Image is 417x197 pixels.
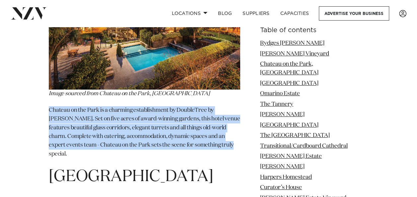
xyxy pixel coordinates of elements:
a: The [GEOGRAPHIC_DATA] [260,133,330,138]
a: [GEOGRAPHIC_DATA] [260,122,318,128]
a: Transitional/Cardboard Cathedral [260,143,348,149]
a: Curator’s House [260,185,302,190]
a: The Tannery [260,101,293,107]
a: [PERSON_NAME] Estate [260,154,322,159]
a: BLOG [213,6,237,21]
a: Chateau on the Park, [GEOGRAPHIC_DATA] [260,61,318,76]
a: [PERSON_NAME] [260,112,305,117]
a: Advertise your business [319,6,389,21]
a: SUPPLIERS [237,6,275,21]
img: nzv-logo.png [11,7,47,19]
a: Omarino Estate [260,91,300,97]
h1: [GEOGRAPHIC_DATA] [49,166,240,187]
span: Image sourced from Chateau on the Park, [GEOGRAPHIC_DATA] [49,91,209,97]
a: Harpers Homestead [260,174,312,180]
a: Rydges [PERSON_NAME] [260,40,324,46]
h6: Table of contents [260,27,368,34]
a: Capacities [275,6,314,21]
a: [GEOGRAPHIC_DATA] [260,81,318,86]
a: Locations [166,6,213,21]
p: Chateau on the Park is a charming establishment by DoubleTree by [PERSON_NAME]. Set on five acres... [49,106,240,159]
a: [PERSON_NAME] Vineyard [260,51,329,56]
a: [PERSON_NAME] [260,164,305,169]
